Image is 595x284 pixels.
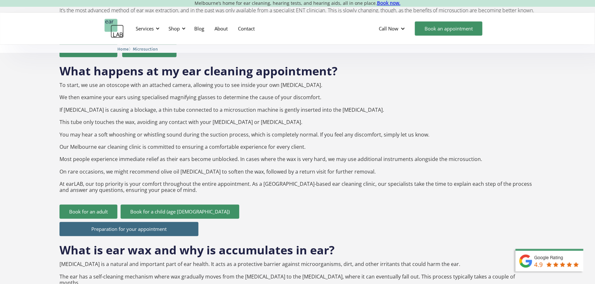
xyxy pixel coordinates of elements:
[117,47,129,52] span: Home
[189,19,209,38] a: Blog
[59,82,535,194] p: To start, we use an otoscope with an attached camera, allowing you to see inside your own [MEDICA...
[117,46,133,52] li: 〉
[121,205,239,219] a: Book for a child (age [DEMOGRAPHIC_DATA])
[59,236,334,258] h2: What is ear wax and why is accumulates in ear?
[105,19,124,38] a: home
[415,22,482,36] a: Book an appointment
[233,19,260,38] a: Contact
[117,46,129,52] a: Home
[59,222,198,236] a: Preparation for your appointment
[136,25,154,32] div: Services
[59,57,535,79] h2: What happens at my ear cleaning appointment?
[132,19,161,38] div: Services
[379,25,398,32] div: Call Now
[165,19,188,38] div: Shop
[169,25,180,32] div: Shop
[59,205,117,219] a: Book for an adult
[209,19,233,38] a: About
[133,47,158,52] span: Microsuction
[374,19,412,38] div: Call Now
[133,46,158,52] a: Microsuction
